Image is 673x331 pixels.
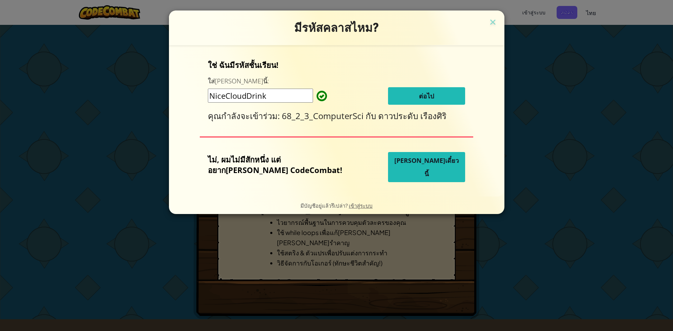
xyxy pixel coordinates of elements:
[294,21,379,35] span: มีรหัสคลาสไหม?
[282,110,366,122] span: 68_2_3_ComputerSci
[394,156,459,178] span: [PERSON_NAME]เดี๋ยวนี้
[419,92,434,100] span: ต่อไป
[388,87,465,105] button: ต่อไป
[208,110,282,122] span: คุณกำลังจะเข้าร่วม:
[208,77,269,85] label: ใส่[PERSON_NAME]นี้:
[378,110,447,122] span: ดาวประดับ เรืองศิริ
[208,60,465,70] p: ใช่ ฉันมีรหัสชั้นเรียน!
[366,110,378,122] span: กับ
[349,202,373,209] a: เข้าสู่ระบบ
[388,152,465,182] button: [PERSON_NAME]เดี๋ยวนี้
[208,154,353,175] p: ไม่, ผมไม่มีสักหนึ่ง แต่อยาก[PERSON_NAME] CodeCombat!
[300,202,349,209] span: มีบัญชีอยู่แล้วรึเปล่า?
[488,18,497,28] img: close icon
